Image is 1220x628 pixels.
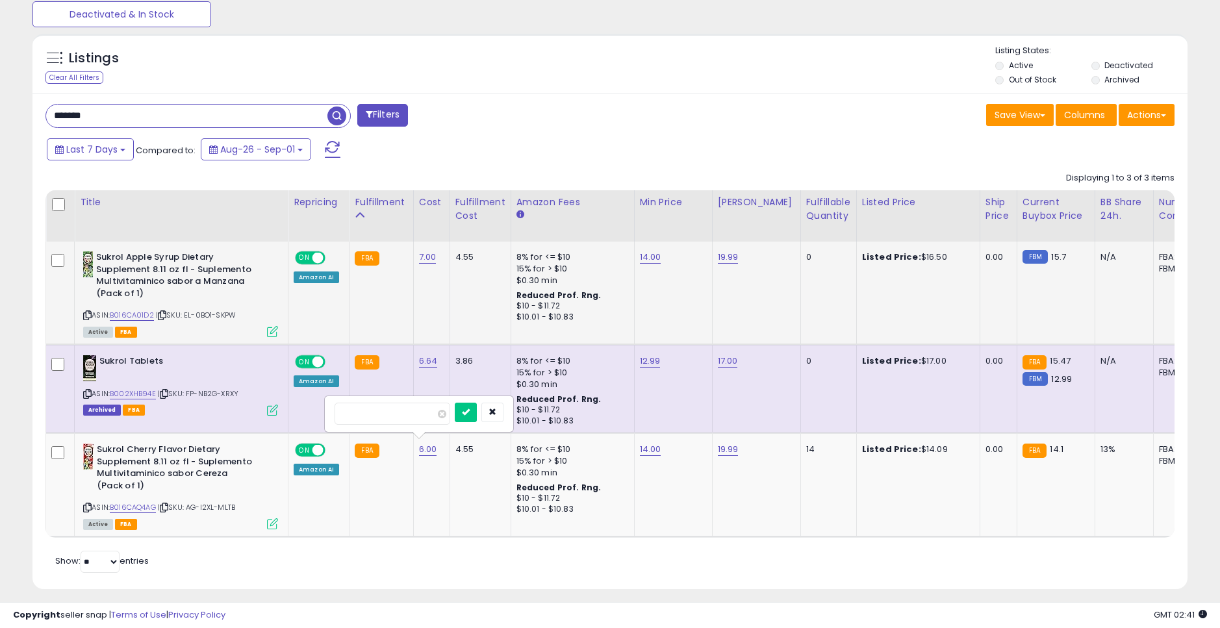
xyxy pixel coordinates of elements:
[516,209,524,221] small: Amazon Fees.
[1154,609,1207,621] span: 2025-09-10 02:41 GMT
[1051,373,1072,385] span: 12.99
[1023,444,1047,458] small: FBA
[1159,355,1202,367] div: FBA: 0
[516,455,624,467] div: 15% for > $10
[1159,367,1202,379] div: FBM: 2
[66,143,118,156] span: Last 7 Days
[640,251,661,264] a: 14.00
[32,1,211,27] button: Deactivated & In Stock
[1023,355,1047,370] small: FBA
[355,195,407,209] div: Fulfillment
[986,104,1054,126] button: Save View
[862,195,974,209] div: Listed Price
[96,251,254,303] b: Sukrol Apple Syrup Dietary Supplement 8.11 oz fl - Suplemento Multivitaminico sabor a Manzana (Pa...
[355,355,379,370] small: FBA
[1104,60,1153,71] label: Deactivated
[158,388,238,399] span: | SKU: FP-NB2G-XRXY
[985,355,1007,367] div: 0.00
[1009,60,1033,71] label: Active
[1050,443,1063,455] span: 14.1
[47,138,134,160] button: Last 7 Days
[419,251,437,264] a: 7.00
[296,253,312,264] span: ON
[516,195,629,209] div: Amazon Fees
[1064,108,1105,121] span: Columns
[83,327,113,338] span: All listings currently available for purchase on Amazon
[1100,355,1143,367] div: N/A
[985,195,1011,223] div: Ship Price
[110,388,156,399] a: B002XHB94E
[355,251,379,266] small: FBA
[136,144,196,157] span: Compared to:
[83,251,278,336] div: ASIN:
[640,355,661,368] a: 12.99
[13,609,225,622] div: seller snap | |
[45,71,103,84] div: Clear All Filters
[1066,172,1175,184] div: Displaying 1 to 3 of 3 items
[516,482,602,493] b: Reduced Prof. Rng.
[201,138,311,160] button: Aug-26 - Sep-01
[158,502,235,512] span: | SKU: AG-I2XL-MLTB
[985,251,1007,263] div: 0.00
[80,195,283,209] div: Title
[294,464,339,475] div: Amazon AI
[69,49,119,68] h5: Listings
[324,445,344,456] span: OFF
[862,443,921,455] b: Listed Price:
[516,355,624,367] div: 8% for <= $10
[83,405,121,416] span: Listings that have been deleted from Seller Central
[640,443,661,456] a: 14.00
[115,327,137,338] span: FBA
[718,195,795,209] div: [PERSON_NAME]
[806,355,846,367] div: 0
[1100,444,1143,455] div: 13%
[83,251,93,277] img: 51W6wKAoc6L._SL40_.jpg
[1159,263,1202,275] div: FBM: 2
[516,275,624,286] div: $0.30 min
[516,290,602,301] b: Reduced Prof. Rng.
[516,301,624,312] div: $10 - $11.72
[419,355,438,368] a: 6.64
[862,355,921,367] b: Listed Price:
[115,519,137,530] span: FBA
[806,444,846,455] div: 14
[220,143,295,156] span: Aug-26 - Sep-01
[111,609,166,621] a: Terms of Use
[99,355,257,371] b: Sukrol Tablets
[55,555,149,567] span: Show: entries
[1100,251,1143,263] div: N/A
[1023,195,1089,223] div: Current Buybox Price
[110,502,156,513] a: B016CAQ4AG
[862,251,970,263] div: $16.50
[1104,74,1139,85] label: Archived
[97,444,255,495] b: Sukrol Cherry Flavor Dietary Supplement 8.11 oz fl - Suplemento Multivitaminico sabor Cereza (Pac...
[13,609,60,621] strong: Copyright
[516,312,624,323] div: $10.01 - $10.83
[455,195,505,223] div: Fulfillment Cost
[516,394,602,405] b: Reduced Prof. Rng.
[83,444,94,470] img: 51rCuJNZfXL._SL40_.jpg
[516,416,624,427] div: $10.01 - $10.83
[83,355,278,414] div: ASIN:
[1023,250,1048,264] small: FBM
[516,263,624,275] div: 15% for > $10
[324,253,344,264] span: OFF
[455,251,501,263] div: 4.55
[1159,195,1206,223] div: Num of Comp.
[1159,251,1202,263] div: FBA: 0
[1119,104,1175,126] button: Actions
[516,379,624,390] div: $0.30 min
[1009,74,1056,85] label: Out of Stock
[862,444,970,455] div: $14.09
[1100,195,1148,223] div: BB Share 24h.
[516,493,624,504] div: $10 - $11.72
[355,444,379,458] small: FBA
[718,355,738,368] a: 17.00
[324,357,344,368] span: OFF
[1023,372,1048,386] small: FBM
[718,251,739,264] a: 19.99
[419,195,444,209] div: Cost
[1050,355,1071,367] span: 15.47
[294,271,339,283] div: Amazon AI
[296,357,312,368] span: ON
